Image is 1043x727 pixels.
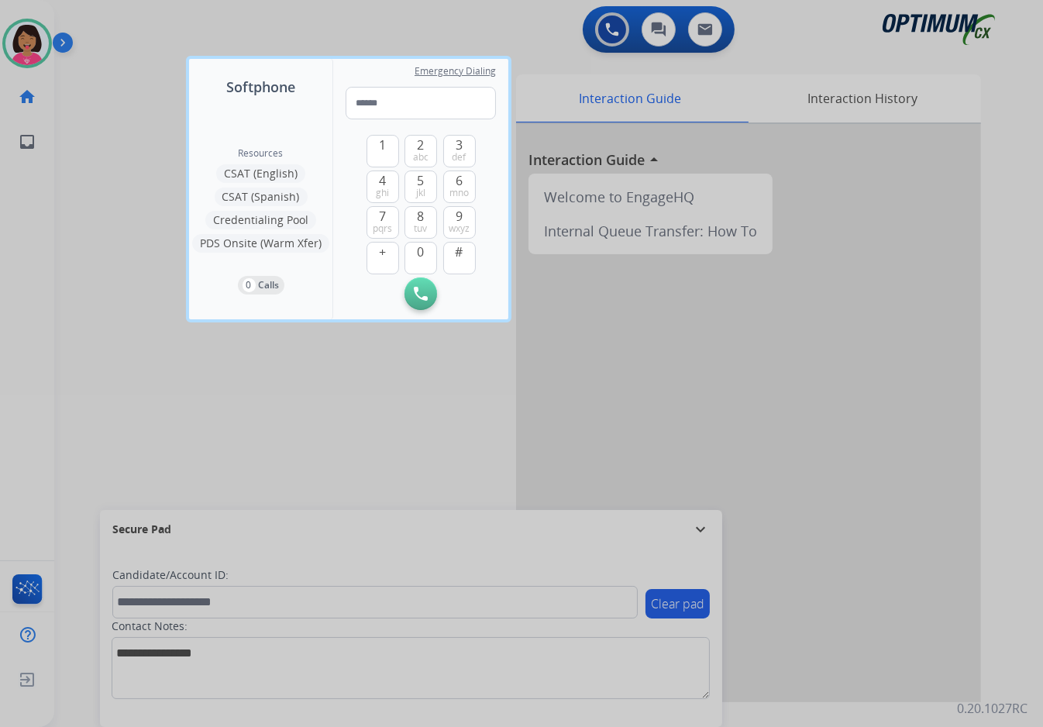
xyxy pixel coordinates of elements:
[456,243,463,261] span: #
[259,278,280,292] p: Calls
[239,147,284,160] span: Resources
[456,171,463,190] span: 6
[379,207,386,226] span: 7
[957,699,1028,718] p: 0.20.1027RC
[413,151,429,164] span: abc
[215,188,308,206] button: CSAT (Spanish)
[414,287,428,301] img: call-button
[404,242,437,274] button: 0
[205,211,316,229] button: Credentialing Pool
[443,135,476,167] button: 3def
[449,222,470,235] span: wxyz
[443,206,476,239] button: 9wxyz
[379,136,386,154] span: 1
[367,206,399,239] button: 7pqrs
[443,171,476,203] button: 6mno
[379,243,386,261] span: +
[415,65,496,78] span: Emergency Dialing
[373,222,392,235] span: pqrs
[192,234,329,253] button: PDS Onsite (Warm Xfer)
[418,243,425,261] span: 0
[404,206,437,239] button: 8tuv
[443,242,476,274] button: #
[243,278,256,292] p: 0
[456,136,463,154] span: 3
[404,171,437,203] button: 5jkl
[216,164,305,183] button: CSAT (English)
[418,136,425,154] span: 2
[238,276,284,295] button: 0Calls
[376,187,389,199] span: ghi
[415,222,428,235] span: tuv
[456,207,463,226] span: 9
[367,171,399,203] button: 4ghi
[379,171,386,190] span: 4
[416,187,425,199] span: jkl
[449,187,469,199] span: mno
[226,76,295,98] span: Softphone
[367,135,399,167] button: 1
[418,171,425,190] span: 5
[418,207,425,226] span: 8
[453,151,466,164] span: def
[404,135,437,167] button: 2abc
[367,242,399,274] button: +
